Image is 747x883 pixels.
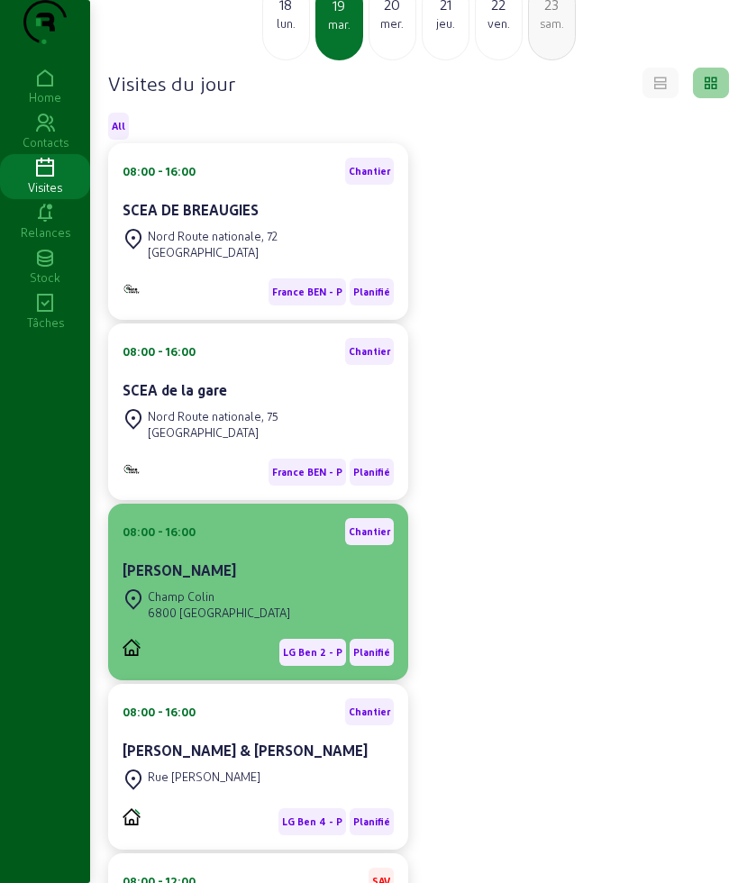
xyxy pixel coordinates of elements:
[282,815,342,828] span: LG Ben 4 - P
[123,163,196,179] div: 08:00 - 16:00
[123,639,141,656] img: PVELEC
[317,16,361,32] div: mar.
[263,15,309,32] div: lun.
[529,15,575,32] div: sam.
[123,201,259,218] cam-card-title: SCEA DE BREAUGIES
[148,424,278,441] div: [GEOGRAPHIC_DATA]
[353,466,390,478] span: Planifié
[353,815,390,828] span: Planifié
[112,120,125,132] span: All
[148,605,290,621] div: 6800 [GEOGRAPHIC_DATA]
[369,15,415,32] div: mer.
[123,523,196,540] div: 08:00 - 16:00
[123,704,196,720] div: 08:00 - 16:00
[148,244,278,260] div: [GEOGRAPHIC_DATA]
[353,286,390,298] span: Planifié
[349,345,390,358] span: Chantier
[148,408,278,424] div: Nord Route nationale, 75
[353,646,390,659] span: Planifié
[123,381,227,398] cam-card-title: SCEA de la gare
[476,15,522,32] div: ven.
[123,343,196,360] div: 08:00 - 16:00
[123,742,368,759] cam-card-title: [PERSON_NAME] & [PERSON_NAME]
[272,286,342,298] span: France BEN - P
[349,525,390,538] span: Chantier
[123,283,141,295] img: B2B - PVELEC
[272,466,342,478] span: France BEN - P
[283,646,342,659] span: LG Ben 2 - P
[123,808,141,825] img: PVELEC
[148,588,290,605] div: Champ Colin
[123,463,141,475] img: B2B - PVELEC
[123,561,236,578] cam-card-title: [PERSON_NAME]
[349,165,390,178] span: Chantier
[423,15,469,32] div: jeu.
[148,769,260,785] div: Rue [PERSON_NAME]
[108,70,235,96] h4: Visites du jour
[349,705,390,718] span: Chantier
[148,228,278,244] div: Nord Route nationale, 72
